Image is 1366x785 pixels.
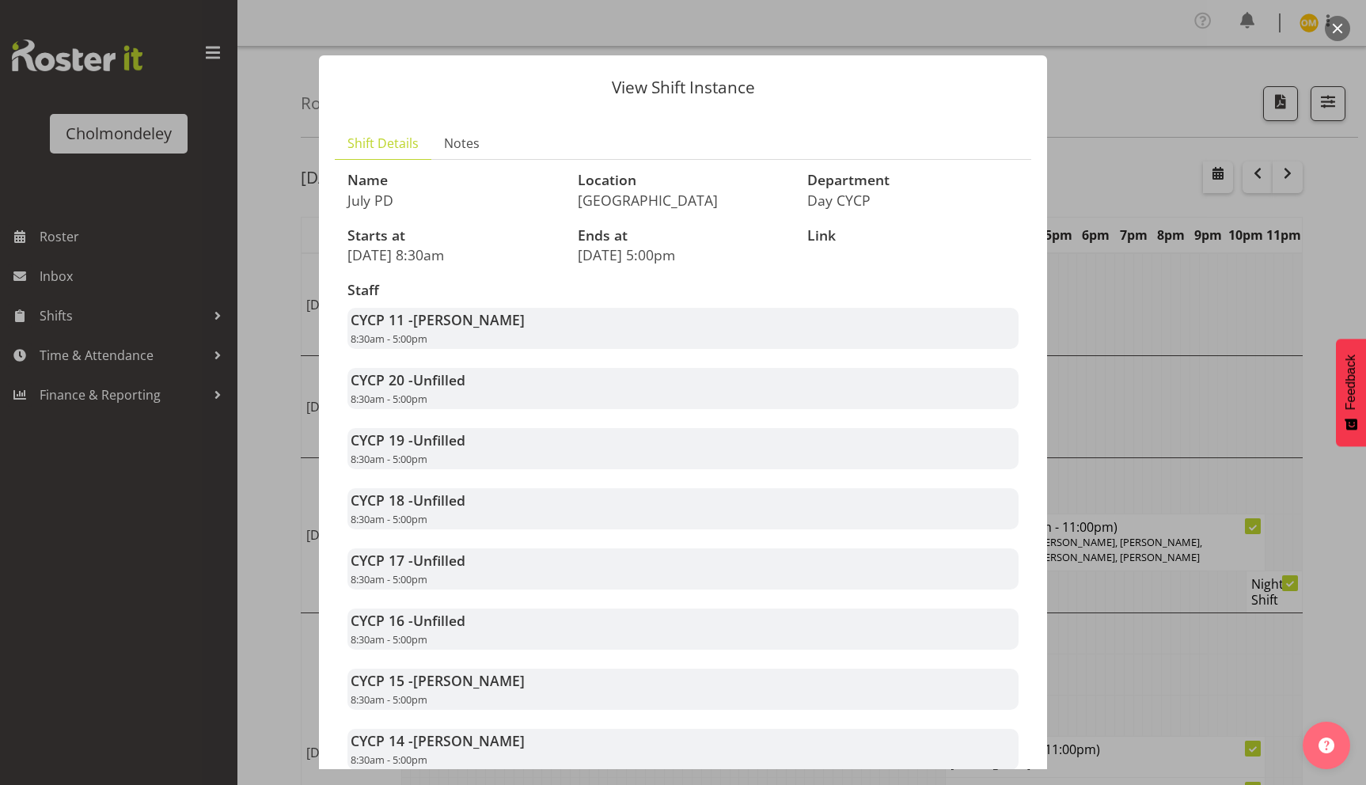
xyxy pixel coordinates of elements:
[351,512,427,526] span: 8:30am - 5:00pm
[335,79,1031,96] p: View Shift Instance
[413,430,465,449] span: Unfilled
[351,753,427,767] span: 8:30am - 5:00pm
[351,392,427,406] span: 8:30am - 5:00pm
[351,551,465,570] strong: CYCP 17 -
[444,134,480,153] span: Notes
[413,671,525,690] span: [PERSON_NAME]
[347,283,1019,298] h3: Staff
[413,310,525,329] span: [PERSON_NAME]
[807,228,1019,244] h3: Link
[347,228,559,244] h3: Starts at
[347,134,419,153] span: Shift Details
[807,192,1019,209] p: Day CYCP
[351,370,465,389] strong: CYCP 20 -
[578,246,789,264] p: [DATE] 5:00pm
[347,192,559,209] p: July PD
[351,572,427,586] span: 8:30am - 5:00pm
[351,430,465,449] strong: CYCP 19 -
[351,452,427,466] span: 8:30am - 5:00pm
[578,228,789,244] h3: Ends at
[578,173,789,188] h3: Location
[351,491,465,510] strong: CYCP 18 -
[1319,738,1334,753] img: help-xxl-2.png
[347,246,559,264] p: [DATE] 8:30am
[347,173,559,188] h3: Name
[413,491,465,510] span: Unfilled
[351,611,465,630] strong: CYCP 16 -
[413,731,525,750] span: [PERSON_NAME]
[413,551,465,570] span: Unfilled
[351,731,525,750] strong: CYCP 14 -
[413,370,465,389] span: Unfilled
[1344,355,1358,410] span: Feedback
[351,632,427,647] span: 8:30am - 5:00pm
[351,310,525,329] strong: CYCP 11 -
[578,192,789,209] p: [GEOGRAPHIC_DATA]
[413,611,465,630] span: Unfilled
[351,692,427,707] span: 8:30am - 5:00pm
[1336,339,1366,446] button: Feedback - Show survey
[351,332,427,346] span: 8:30am - 5:00pm
[351,671,525,690] strong: CYCP 15 -
[807,173,1019,188] h3: Department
